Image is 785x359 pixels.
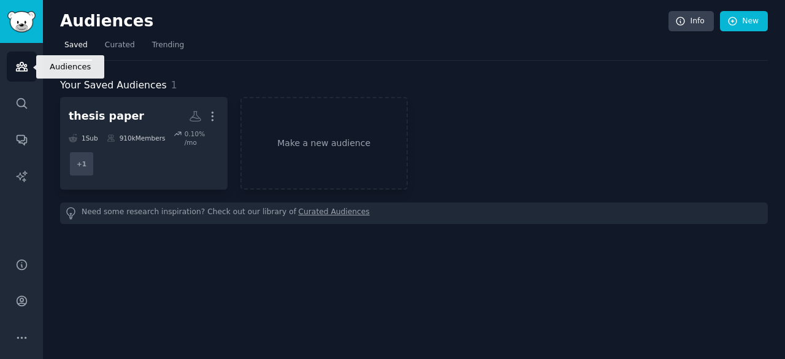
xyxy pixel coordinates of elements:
[185,129,219,147] div: 0.10 % /mo
[60,36,92,61] a: Saved
[7,11,36,33] img: GummySearch logo
[101,36,139,61] a: Curated
[69,129,98,147] div: 1 Sub
[720,11,768,32] a: New
[152,40,184,51] span: Trending
[60,78,167,93] span: Your Saved Audiences
[64,40,88,51] span: Saved
[69,151,94,177] div: + 1
[240,97,408,190] a: Make a new audience
[148,36,188,61] a: Trending
[668,11,714,32] a: Info
[299,207,370,220] a: Curated Audiences
[171,79,177,91] span: 1
[60,97,228,190] a: thesis paper1Sub910kMembers0.10% /mo+1
[60,203,768,224] div: Need some research inspiration? Check out our library of
[69,109,144,124] div: thesis paper
[107,129,166,147] div: 910k Members
[60,12,668,31] h2: Audiences
[105,40,135,51] span: Curated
